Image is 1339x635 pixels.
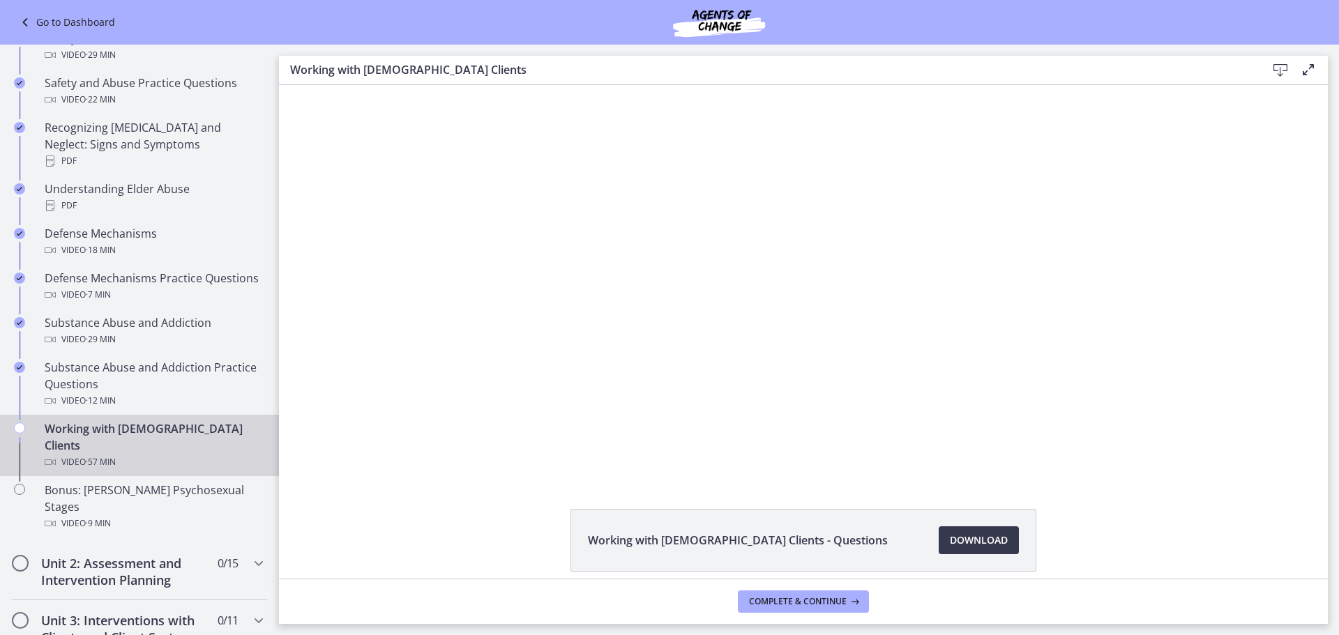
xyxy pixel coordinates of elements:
span: 0 / 15 [218,555,238,572]
span: · 22 min [86,91,116,108]
div: Substance Abuse and Addiction Practice Questions [45,359,262,409]
span: · 29 min [86,47,116,63]
div: Safety and Abuse Practice Questions [45,75,262,108]
div: Safety and Abuse [45,30,262,63]
i: Completed [14,122,25,133]
span: 0 / 11 [218,612,238,629]
div: PDF [45,197,262,214]
div: Video [45,454,262,470]
div: PDF [45,153,262,169]
i: Completed [14,273,25,284]
div: Understanding Elder Abuse [45,181,262,214]
h2: Unit 2: Assessment and Intervention Planning [41,555,211,588]
i: Completed [14,228,25,239]
span: · 18 min [86,242,116,259]
div: Video [45,331,262,348]
div: Working with [DEMOGRAPHIC_DATA] Clients [45,420,262,470]
span: Download [950,532,1008,549]
div: Recognizing [MEDICAL_DATA] and Neglect: Signs and Symptoms [45,119,262,169]
button: Complete & continue [738,590,869,613]
i: Completed [14,362,25,373]
div: Defense Mechanisms [45,225,262,259]
span: · 7 min [86,286,111,303]
div: Bonus: [PERSON_NAME] Psychosexual Stages [45,482,262,532]
span: Complete & continue [749,596,847,607]
a: Download [939,526,1019,554]
div: Video [45,392,262,409]
div: Video [45,242,262,259]
span: · 29 min [86,331,116,348]
span: · 9 min [86,515,111,532]
div: Video [45,515,262,532]
a: Go to Dashboard [17,14,115,31]
span: · 12 min [86,392,116,409]
img: Agents of Change [635,6,803,39]
i: Completed [14,77,25,89]
iframe: Video Lesson [279,85,1328,477]
span: Working with [DEMOGRAPHIC_DATA] Clients - Questions [588,532,888,549]
i: Completed [14,183,25,194]
div: Video [45,286,262,303]
h3: Working with [DEMOGRAPHIC_DATA] Clients [290,61,1244,78]
div: Video [45,47,262,63]
i: Completed [14,317,25,328]
span: · 57 min [86,454,116,470]
div: Video [45,91,262,108]
div: Defense Mechanisms Practice Questions [45,270,262,303]
div: Substance Abuse and Addiction [45,314,262,348]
